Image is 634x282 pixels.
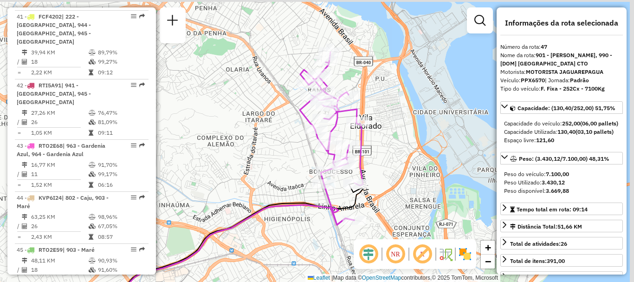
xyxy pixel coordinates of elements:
div: Peso disponível: [504,187,619,195]
div: Peso Utilizado: [504,178,619,187]
i: % de utilização do peso [89,110,96,116]
span: | 963 - Gardenia Azul, 964 - Gardenia Azul [17,142,105,157]
i: Distância Total [22,258,27,263]
strong: 47 [541,43,547,50]
i: Distância Total [22,50,27,55]
span: KVP6I24 [39,194,62,201]
i: Total de Atividades [22,223,27,229]
td: / [17,170,21,179]
span: Ocultar deslocamento [357,243,380,265]
div: Peso: (3.430,12/7.100,00) 48,31% [500,166,623,199]
strong: Padrão [570,77,589,84]
i: % de utilização da cubagem [89,267,96,273]
td: 48,11 KM [31,256,88,265]
span: 44 - [17,194,109,210]
td: 98,96% [97,212,144,222]
td: / [17,57,21,66]
a: Total de itens:391,00 [500,254,623,267]
a: Leaflet [308,275,330,281]
span: + [485,242,491,253]
div: Capacidade: (130,40/252,00) 51,75% [500,116,623,148]
i: % de utilização do peso [89,258,96,263]
td: 99,27% [97,57,144,66]
i: Distância Total [22,110,27,116]
a: Capacidade: (130,40/252,00) 51,75% [500,101,623,114]
em: Rota exportada [139,143,145,148]
td: 91,70% [97,160,144,170]
td: 89,79% [97,48,144,57]
td: 18 [31,57,88,66]
div: Distância Total: [510,223,582,231]
a: Total de atividades:26 [500,237,623,249]
span: Peso do veículo: [504,171,569,177]
div: Motorista: [500,68,623,76]
a: Distância Total:51,66 KM [500,220,623,232]
strong: MOTORISTA JAGUAREPAGUA [526,68,603,75]
a: Exibir filtros [471,11,489,30]
img: Exibir/Ocultar setores [458,247,472,262]
i: Total de Atividades [22,119,27,125]
i: Tempo total em rota [89,234,93,240]
em: Rota exportada [139,195,145,200]
strong: 3.669,88 [546,187,569,194]
td: = [17,180,21,190]
div: Total de itens: [510,257,565,265]
a: Peso: (3.430,12/7.100,00) 48,31% [500,152,623,164]
td: 1,05 KM [31,128,88,138]
i: Distância Total [22,214,27,220]
i: % de utilização do peso [89,214,96,220]
div: Capacidade do veículo: [504,119,619,128]
strong: 26 [561,240,567,247]
td: 76,47% [97,108,144,118]
a: OpenStreetMap [362,275,401,281]
div: Veículo: [500,76,623,85]
span: 51,66 KM [557,223,582,230]
a: Nova sessão e pesquisa [163,11,182,32]
td: 2,22 KM [31,68,88,77]
td: = [17,68,21,77]
i: Tempo total em rota [89,130,93,136]
i: % de utilização do peso [89,50,96,55]
span: RTO2E68 [39,142,63,149]
a: Tempo total em rota: 09:14 [500,203,623,215]
td: 63,25 KM [31,212,88,222]
strong: 901 - [PERSON_NAME], 990 - [DOM] [GEOGRAPHIC_DATA] CTO [500,52,612,67]
td: 26 [31,222,88,231]
div: Nome da rota: [500,51,623,68]
img: Fluxo de ruas [438,247,453,262]
span: RTO2E59 [39,246,63,253]
td: 09:12 [97,68,144,77]
td: = [17,232,21,242]
em: Rota exportada [139,82,145,88]
span: | [331,275,333,281]
span: 41 - [17,13,91,45]
strong: F. Fixa - 252Cx - 7100Kg [541,85,605,92]
em: Opções [131,247,136,252]
td: 99,17% [97,170,144,179]
td: 16,77 KM [31,160,88,170]
span: 42 - [17,82,91,105]
td: 39,94 KM [31,48,88,57]
strong: 130,40 [557,128,576,135]
strong: PPX6570 [521,77,545,84]
span: 45 - [17,246,95,253]
td: 2,43 KM [31,232,88,242]
span: FCF4202 [39,13,62,20]
em: Opções [131,143,136,148]
td: / [17,118,21,127]
i: Total de Atividades [22,59,27,65]
td: 27,26 KM [31,108,88,118]
em: Rota exportada [139,247,145,252]
td: 18 [31,265,88,275]
span: Tempo total em rota: 09:14 [517,206,588,213]
span: | 222 - [GEOGRAPHIC_DATA], 944 - [GEOGRAPHIC_DATA], 945 - [GEOGRAPHIC_DATA] [17,13,91,45]
i: Tempo total em rota [89,182,93,188]
td: 06:16 [97,180,144,190]
span: Ocultar NR [384,243,407,265]
td: 81,09% [97,118,144,127]
td: = [17,128,21,138]
span: RTI5A91 [39,82,61,89]
em: Opções [131,82,136,88]
span: | Jornada: [545,77,589,84]
span: Exibir rótulo [411,243,433,265]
